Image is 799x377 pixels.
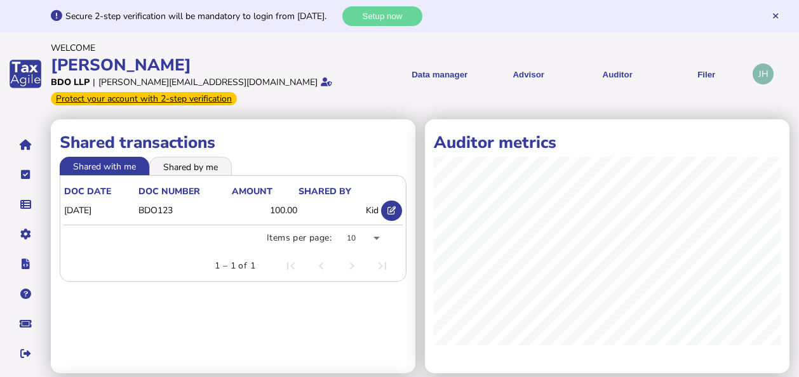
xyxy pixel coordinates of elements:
button: Filer [666,58,746,89]
div: doc number [138,185,200,197]
menu: navigate products [374,58,746,89]
div: Amount [232,185,272,197]
div: doc date [64,185,111,197]
button: Tasks [12,161,39,188]
div: doc date [64,185,137,197]
i: Email verified [321,77,332,86]
td: Kid [298,198,380,224]
button: Setup now [342,6,422,26]
div: shared by [299,185,351,197]
button: Shows a dropdown of Data manager options [399,58,480,89]
button: Auditor [577,58,657,89]
button: Data manager [12,191,39,218]
div: Items per page: [267,232,332,244]
button: Sign out [12,340,39,367]
button: Hide message [771,11,780,20]
div: Welcome [51,42,368,54]
button: Shows a dropdown of VAT Advisor options [488,58,568,89]
div: [PERSON_NAME] [51,54,368,76]
li: Shared by me [149,157,232,175]
div: doc number [138,185,230,197]
button: Developer hub links [12,251,39,277]
td: [DATE] [64,198,138,224]
button: Manage settings [12,221,39,248]
div: Profile settings [753,63,774,84]
button: Help pages [12,281,39,307]
div: Amount [232,185,297,197]
div: | [93,76,95,88]
button: Home [12,131,39,158]
div: Secure 2-step verification will be mandatory to login from [DATE]. [65,10,339,22]
td: 100.00 [231,198,298,224]
div: BDO LLP [51,76,90,88]
div: [PERSON_NAME][EMAIL_ADDRESS][DOMAIN_NAME] [98,76,318,88]
div: From Oct 1, 2025, 2-step verification will be required to login. Set it up now... [51,92,237,105]
li: Shared with me [60,157,149,175]
div: 1 – 1 of 1 [215,260,255,272]
h1: Shared transactions [60,131,406,154]
button: Raise a support ticket [12,310,39,337]
td: BDO123 [138,198,231,224]
h1: Auditor metrics [434,131,781,154]
div: shared by [299,185,379,197]
button: Open shared transaction [381,201,402,222]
